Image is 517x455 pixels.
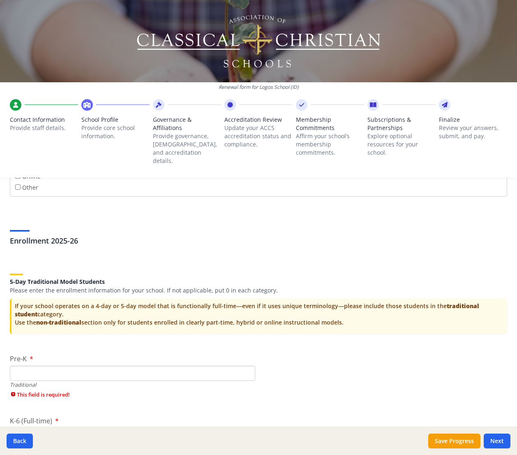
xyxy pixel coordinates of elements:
[10,124,78,132] p: Provide staff details.
[7,434,33,448] button: Back
[224,116,293,124] span: Accreditation Review
[153,132,221,165] p: Provide governance, [DEMOGRAPHIC_DATA], and accreditation details.
[15,184,21,190] input: Other
[367,132,436,157] p: Explore optional resources for your school.
[10,286,507,295] p: Please enter the enrollment information for your school. If not applicable, put 0 in each category.
[224,124,293,149] p: Update your ACCS accreditation status and compliance.
[10,235,507,246] h3: Enrollment 2025-26
[296,116,364,132] span: Membership Commitments
[296,132,364,157] p: Affirm your school’s membership commitments.
[15,302,504,327] p: If your school operates on a 4-day or 5-day model that is functionally full-time—even if it uses ...
[10,354,27,363] span: Pre-K
[81,124,150,140] p: Provide core school information.
[36,318,81,326] strong: non-traditional
[428,434,480,448] button: Save Progress
[439,124,507,140] p: Review your answers, submit, and pay.
[439,116,507,124] span: Finalize
[10,391,255,399] span: This field is required!
[10,416,52,425] span: K-6 (Full-time)
[81,116,150,124] span: School Profile
[10,381,255,389] div: Traditional
[153,116,221,132] span: Governance & Affiliations
[136,12,382,70] img: Logo
[367,116,436,132] span: Subscriptions & Partnerships
[484,434,510,448] button: Next
[10,116,78,124] span: Contact Information
[15,183,38,192] label: Other
[15,302,479,318] strong: traditional student
[10,279,507,285] h5: 5-Day Traditional Model Students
